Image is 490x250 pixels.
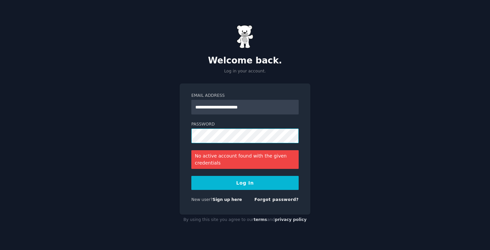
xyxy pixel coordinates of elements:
[191,176,299,190] button: Log In
[191,93,299,99] label: Email Address
[254,217,267,222] a: terms
[191,150,299,169] div: No active account found with the given credentials
[237,25,253,48] img: Gummy Bear
[191,197,213,202] span: New user?
[213,197,242,202] a: Sign up here
[180,215,310,225] div: By using this site you agree to our and
[254,197,299,202] a: Forgot password?
[191,121,299,128] label: Password
[275,217,307,222] a: privacy policy
[180,55,310,66] h2: Welcome back.
[180,68,310,74] p: Log in your account.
